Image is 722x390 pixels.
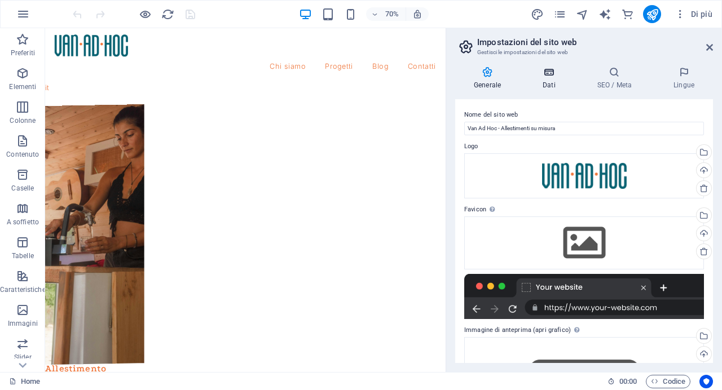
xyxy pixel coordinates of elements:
[576,8,589,21] i: Navigatore
[464,153,704,198] div: VanAdHoc.png
[412,9,422,19] i: Quando ridimensioni, regola automaticamente il livello di zoom in modo che corrisponda al disposi...
[643,5,661,23] button: publish
[464,323,704,337] label: Immagine di anteprima (apri grafico)
[455,67,524,90] h4: Generale
[619,375,637,388] span: 00 00
[598,8,611,21] i: AI Writer
[464,140,704,153] label: Logo
[10,116,36,125] p: Colonne
[553,7,566,21] button: pages
[12,251,34,260] p: Tabelle
[607,375,637,388] h6: Tempo sessione
[670,5,717,23] button: Di più
[477,37,713,47] h2: Impostazioni del sito web
[524,67,579,90] h4: Dati
[579,67,655,90] h4: SEO / Meta
[8,319,38,328] p: Immagini
[598,7,611,21] button: text_generator
[655,67,713,90] h4: Lingue
[9,82,36,91] p: Elementi
[161,8,174,21] i: Ricarica la pagina
[138,7,152,21] button: Clicca qui per lasciare la modalità di anteprima e continuare la modifica
[464,122,704,135] input: Nome...
[11,48,35,57] p: Preferiti
[675,8,712,20] span: Di più
[646,375,690,388] button: Codice
[553,8,566,21] i: Pagine (Ctrl+Alt+S)
[6,150,39,159] p: Contenuto
[464,216,704,269] div: Seleziona i file dal file manager, dalle foto stock, o caricali
[620,7,634,21] button: commerce
[477,47,690,57] h3: Gestisci le impostazioni del sito web
[464,203,704,216] label: Favicon
[11,184,34,193] p: Caselle
[621,8,634,21] i: E-commerce
[530,7,544,21] button: design
[14,353,32,362] p: Slider
[531,8,544,21] i: Design (Ctrl+Alt+Y)
[7,218,39,227] p: A soffietto
[575,7,589,21] button: navigator
[161,7,174,21] button: reload
[699,375,713,388] button: Usercentrics
[651,375,685,388] span: Codice
[383,7,401,21] h6: 70%
[9,375,40,388] a: Fai clic per annullare la selezione. Doppio clic per aprire le pagine
[627,377,629,385] span: :
[464,108,704,122] label: Nome del sito web
[366,7,406,21] button: 70%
